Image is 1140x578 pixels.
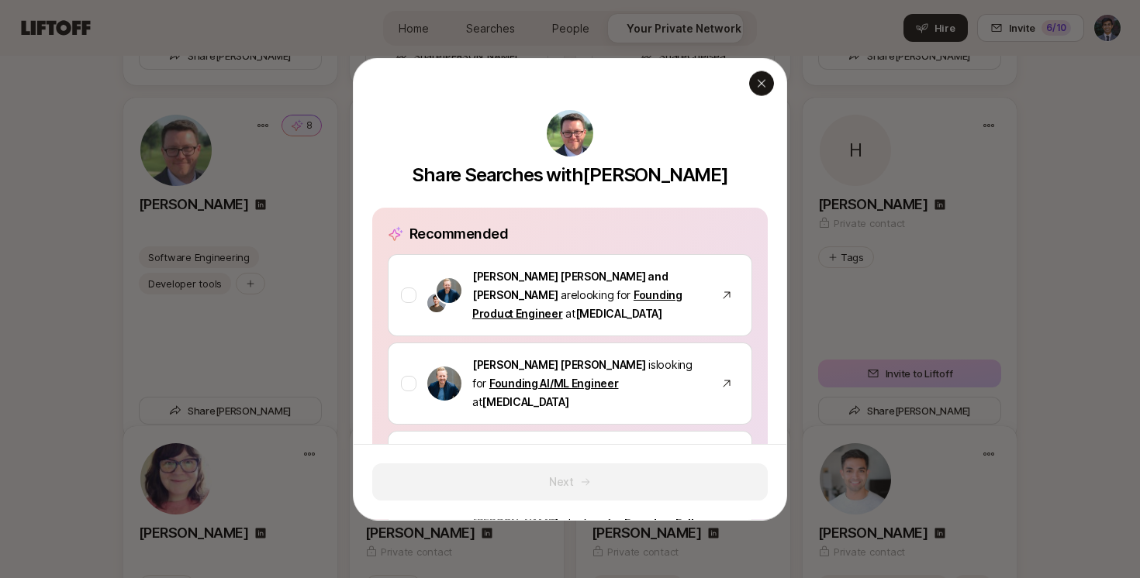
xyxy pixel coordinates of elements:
img: b086f479_5cbd_46db_a0d1_1935c710145d.jpg [547,110,593,157]
span: [PERSON_NAME] [PERSON_NAME] [472,358,645,371]
p: are looking for at [472,267,705,323]
img: Sagan Schultz [437,278,461,303]
img: Sagan Schultz [427,366,461,401]
span: [MEDICAL_DATA] [482,395,568,408]
p: Share Searches with [PERSON_NAME] [412,164,728,186]
img: David Deng [427,294,446,312]
span: [PERSON_NAME] [PERSON_NAME] and [PERSON_NAME] [472,270,668,301]
p: is looking for at [472,356,705,411]
span: [MEDICAL_DATA] [575,307,662,320]
p: Recommended [409,223,508,245]
a: Founding Product Engineer [472,288,682,320]
a: Founding AI/ML Engineer [489,377,619,390]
